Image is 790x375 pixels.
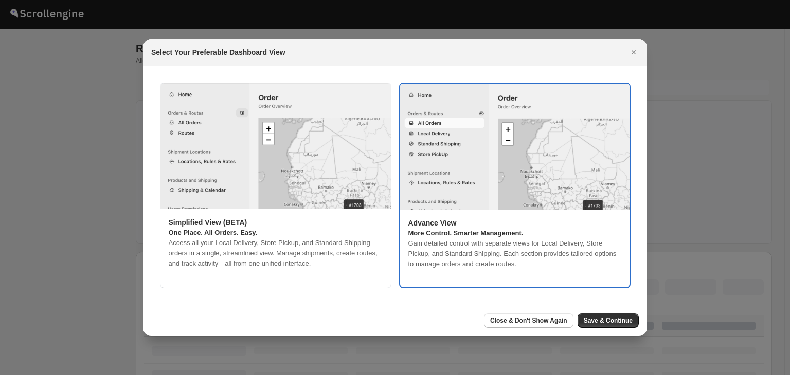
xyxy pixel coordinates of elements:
[151,47,285,58] h2: Select Your Preferable Dashboard View
[169,228,383,238] p: One Place. All Orders. Easy.
[160,83,391,209] img: simplified
[584,316,633,325] span: Save & Continue
[408,228,621,238] p: More Control. Smarter Management.
[400,84,630,210] img: legacy
[408,238,621,269] p: Gain detailed control with separate views for Local Delivery, Store Pickup, and Standard Shipping...
[484,313,573,328] button: Close & Don't Show Again
[490,316,567,325] span: Close & Don't Show Again
[626,45,641,60] button: Close
[578,313,639,328] button: Save & Continue
[169,217,383,228] p: Simplified View (BETA)
[169,238,383,269] p: Access all your Local Delivery, Store Pickup, and Standard Shipping orders in a single, streamlin...
[408,218,621,228] p: Advance View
